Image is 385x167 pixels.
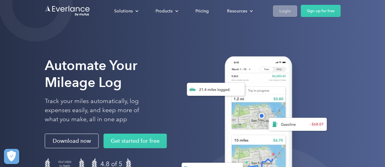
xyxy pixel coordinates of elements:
[301,5,341,17] a: Sign up for free
[156,7,173,15] div: Products
[189,6,215,16] a: Pricing
[4,149,19,164] button: Cookies Settings
[45,134,99,148] a: Download now
[149,6,183,16] div: Products
[195,7,209,15] div: Pricing
[279,7,291,15] div: Login
[103,134,167,148] a: Get started for free
[221,6,258,16] div: Resources
[45,57,137,90] strong: Automate Your Mileage Log
[45,97,153,124] p: Track your miles automatically, log expenses easily, and keep more of what you make, all in one app
[45,5,90,17] a: Go to homepage
[114,7,133,15] div: Solutions
[273,5,297,17] a: Login
[108,6,143,16] div: Solutions
[227,7,247,15] div: Resources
